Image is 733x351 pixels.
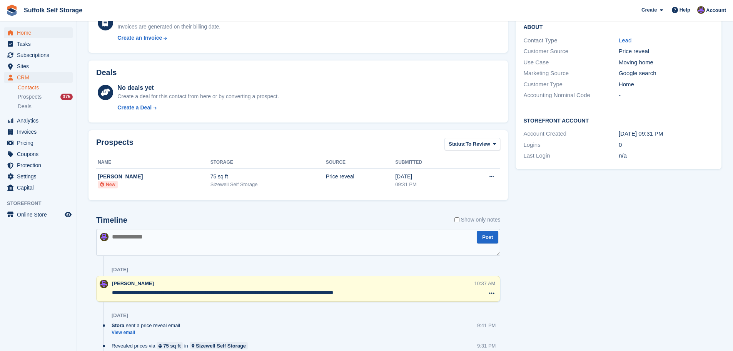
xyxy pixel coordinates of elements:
a: menu [4,160,73,171]
div: 75 sq ft [210,173,326,181]
div: 10:37 AM [474,280,496,287]
div: sent a price reveal email [112,322,184,329]
th: Source [326,156,396,169]
a: menu [4,209,73,220]
span: To Review [466,140,490,148]
div: Contact Type [523,36,618,45]
a: menu [4,72,73,83]
div: 9:41 PM [477,322,496,329]
a: View email [112,329,184,336]
a: menu [4,27,73,38]
th: Storage [210,156,326,169]
div: Price reveal [326,173,396,181]
button: Post [477,231,498,244]
a: menu [4,126,73,137]
div: Home [619,80,714,89]
th: Submitted [395,156,461,169]
img: Emma [100,233,109,241]
div: - [619,91,714,100]
span: Home [17,27,63,38]
a: Lead [619,37,631,44]
div: Create an Invoice [117,34,162,42]
div: Marketing Source [523,69,618,78]
h2: About [523,23,714,30]
span: Help [680,6,690,14]
span: Subscriptions [17,50,63,60]
div: Sizewell Self Storage [196,342,246,349]
span: Invoices [17,126,63,137]
a: Prospects 375 [18,93,73,101]
div: Last Login [523,151,618,160]
a: menu [4,115,73,126]
span: Storefront [7,200,77,207]
span: [PERSON_NAME] [112,280,154,286]
div: 0 [619,141,714,149]
button: Status: To Review [444,138,500,151]
div: [DATE] [112,267,128,273]
div: Create a Deal [117,104,152,112]
span: Online Store [17,209,63,220]
span: Sites [17,61,63,72]
h2: Prospects [96,138,134,152]
div: Customer Source [523,47,618,56]
span: Protection [17,160,63,171]
span: Settings [17,171,63,182]
div: [DATE] [395,173,461,181]
div: [PERSON_NAME] [98,173,210,181]
img: stora-icon-8386f47178a22dfd0bd8f6a31ec36ba5ce8667c1dd55bd0f319d3a0aa187defe.svg [6,5,18,16]
div: Invoices are generated on their billing date. [117,23,220,31]
div: Create a deal for this contact from here or by converting a prospect. [117,92,279,101]
span: Status: [449,140,466,148]
span: Pricing [17,138,63,148]
div: No deals yet [117,83,279,92]
div: Revealed prices via in [112,342,252,349]
img: Emma [697,6,705,14]
div: 375 [60,94,73,100]
div: n/a [619,151,714,160]
a: menu [4,50,73,60]
span: Tasks [17,39,63,49]
div: Use Case [523,58,618,67]
div: [DATE] [112,312,128,319]
div: Sizewell Self Storage [210,181,326,188]
a: Preview store [63,210,73,219]
label: Show only notes [454,216,501,224]
span: Capital [17,182,63,193]
span: Analytics [17,115,63,126]
li: New [98,181,118,188]
span: Deals [18,103,32,110]
div: Customer Type [523,80,618,89]
a: Contacts [18,84,73,91]
a: Deals [18,102,73,111]
a: Create a Deal [117,104,279,112]
div: Google search [619,69,714,78]
a: menu [4,138,73,148]
span: Stora [112,322,124,329]
a: Sizewell Self Storage [190,342,248,349]
h2: Deals [96,68,117,77]
a: menu [4,61,73,72]
div: 9:31 PM [477,342,496,349]
div: Logins [523,141,618,149]
div: Price reveal [619,47,714,56]
div: Account Created [523,129,618,138]
a: menu [4,149,73,160]
div: [DATE] 09:31 PM [619,129,714,138]
a: Suffolk Self Storage [21,4,85,17]
h2: Timeline [96,216,127,225]
a: menu [4,39,73,49]
a: menu [4,182,73,193]
a: menu [4,171,73,182]
img: Emma [100,280,108,288]
span: Coupons [17,149,63,160]
div: Accounting Nominal Code [523,91,618,100]
h2: Storefront Account [523,116,714,124]
th: Name [96,156,210,169]
input: Show only notes [454,216,459,224]
span: Account [706,7,726,14]
a: Create an Invoice [117,34,220,42]
div: 75 sq ft [163,342,181,349]
a: 75 sq ft [157,342,182,349]
span: Prospects [18,93,42,101]
span: CRM [17,72,63,83]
